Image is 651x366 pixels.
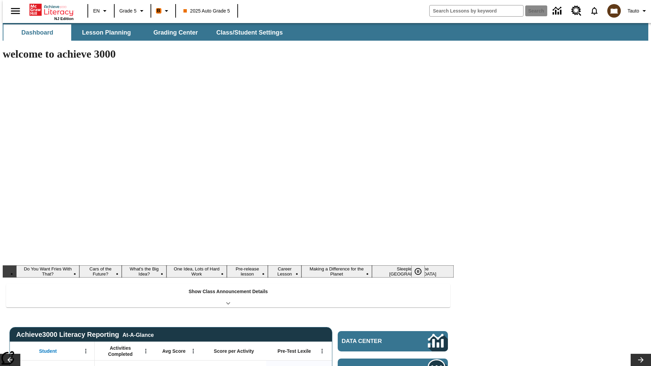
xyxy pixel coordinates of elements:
button: Slide 2 Cars of the Future? [79,265,122,278]
button: Grading Center [142,24,210,41]
a: Data Center [338,331,448,351]
span: Dashboard [21,29,53,37]
button: Boost Class color is orange. Change class color [153,5,173,17]
button: Open Menu [188,346,198,356]
button: Language: EN, Select a language [90,5,112,17]
button: Pause [411,265,425,278]
button: Slide 4 One Idea, Lots of Hard Work [166,265,226,278]
span: Achieve3000 Literacy Reporting [16,331,154,339]
a: Resource Center, Will open in new tab [567,2,586,20]
p: Show Class Announcement Details [189,288,268,295]
button: Open side menu [5,1,25,21]
button: Slide 3 What's the Big Idea? [122,265,166,278]
button: Profile/Settings [625,5,651,17]
button: Slide 5 Pre-release lesson [227,265,268,278]
span: B [157,6,160,15]
button: Slide 1 Do You Want Fries With That? [16,265,79,278]
div: SubNavbar [3,24,289,41]
span: Avg Score [162,348,185,354]
a: Notifications [586,2,603,20]
a: Home [29,3,74,17]
span: Student [39,348,57,354]
span: Grade 5 [119,7,137,15]
button: Slide 8 Sleepless in the Animal Kingdom [372,265,454,278]
span: NJ Edition [54,17,74,21]
button: Lesson carousel, Next [631,354,651,366]
span: Pre-Test Lexile [278,348,311,354]
span: 2025 Auto Grade 5 [183,7,230,15]
div: At-A-Glance [122,331,154,338]
div: SubNavbar [3,23,648,41]
span: Activities Completed [98,345,143,357]
button: Open Menu [317,346,327,356]
button: Slide 6 Career Lesson [268,265,301,278]
img: avatar image [607,4,621,18]
span: Data Center [342,338,405,345]
button: Grade: Grade 5, Select a grade [117,5,149,17]
span: Tauto [628,7,639,15]
button: Lesson Planning [73,24,140,41]
button: Open Menu [81,346,91,356]
span: Score per Activity [214,348,254,354]
div: Pause [411,265,432,278]
a: Data Center [549,2,567,20]
button: Class/Student Settings [211,24,288,41]
input: search field [430,5,523,16]
span: EN [93,7,100,15]
button: Select a new avatar [603,2,625,20]
div: Show Class Announcement Details [6,284,450,307]
span: Class/Student Settings [216,29,283,37]
span: Lesson Planning [82,29,131,37]
div: Home [29,2,74,21]
button: Slide 7 Making a Difference for the Planet [301,265,372,278]
span: Grading Center [153,29,198,37]
button: Dashboard [3,24,71,41]
button: Open Menu [141,346,151,356]
h1: welcome to achieve 3000 [3,48,454,60]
